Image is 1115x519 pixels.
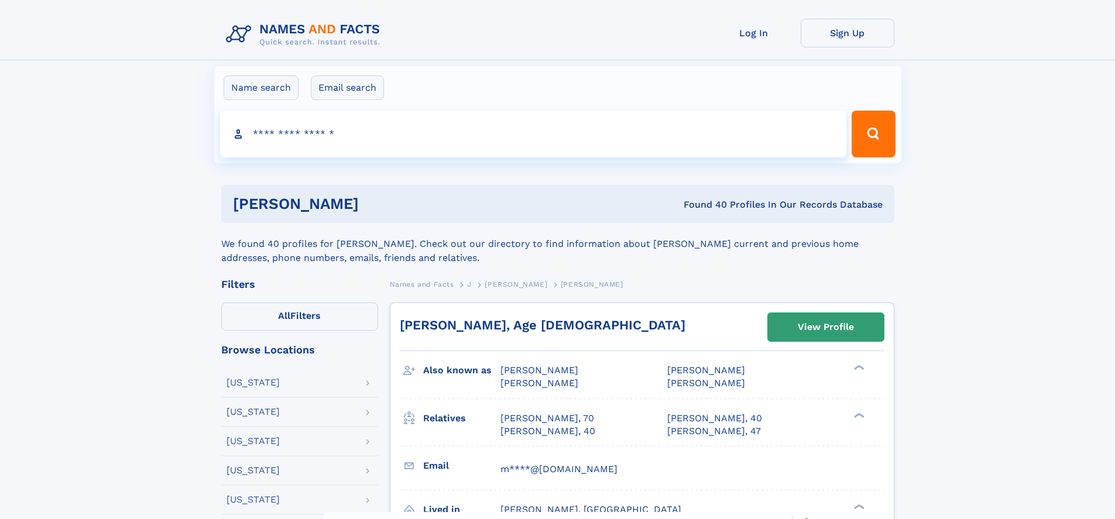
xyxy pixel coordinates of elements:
[227,466,280,475] div: [US_STATE]
[221,223,894,265] div: We found 40 profiles for [PERSON_NAME]. Check out our directory to find information about [PERSON...
[667,365,745,376] span: [PERSON_NAME]
[485,280,547,288] span: [PERSON_NAME]
[423,456,500,476] h3: Email
[852,111,895,157] button: Search Button
[851,503,865,510] div: ❯
[521,198,883,211] div: Found 40 Profiles In Our Records Database
[707,19,801,47] a: Log In
[467,277,472,291] a: J
[423,360,500,380] h3: Also known as
[500,377,578,389] span: [PERSON_NAME]
[400,318,685,332] a: [PERSON_NAME], Age [DEMOGRAPHIC_DATA]
[221,345,378,355] div: Browse Locations
[221,303,378,331] label: Filters
[227,436,280,446] div: [US_STATE]
[221,19,390,50] img: Logo Names and Facts
[278,310,290,321] span: All
[221,279,378,290] div: Filters
[667,425,761,438] a: [PERSON_NAME], 47
[500,365,578,376] span: [PERSON_NAME]
[227,407,280,417] div: [US_STATE]
[798,314,854,341] div: View Profile
[500,504,681,515] span: [PERSON_NAME], [GEOGRAPHIC_DATA]
[227,495,280,504] div: [US_STATE]
[851,411,865,419] div: ❯
[500,425,595,438] a: [PERSON_NAME], 40
[233,197,522,211] h1: [PERSON_NAME]
[227,378,280,387] div: [US_STATE]
[561,280,623,288] span: [PERSON_NAME]
[667,377,745,389] span: [PERSON_NAME]
[423,408,500,428] h3: Relatives
[768,313,884,341] a: View Profile
[220,111,847,157] input: search input
[500,412,594,425] a: [PERSON_NAME], 70
[801,19,894,47] a: Sign Up
[467,280,472,288] span: J
[851,364,865,372] div: ❯
[224,75,299,100] label: Name search
[390,277,454,291] a: Names and Facts
[485,277,547,291] a: [PERSON_NAME]
[667,412,762,425] a: [PERSON_NAME], 40
[311,75,384,100] label: Email search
